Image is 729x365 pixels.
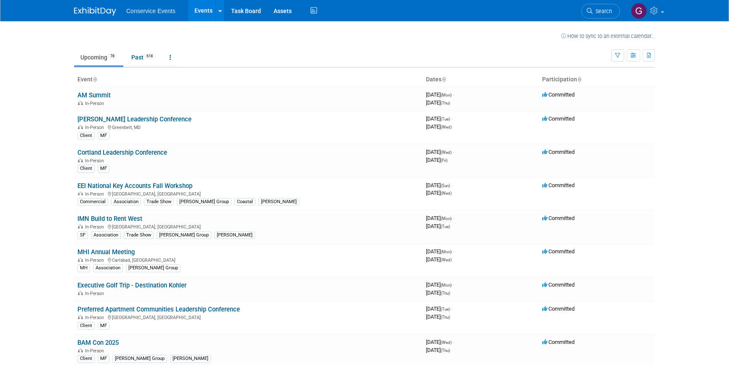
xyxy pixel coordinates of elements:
[423,72,539,87] th: Dates
[441,158,447,163] span: (Fri)
[441,150,452,155] span: (Wed)
[426,190,452,196] span: [DATE]
[542,339,575,345] span: Committed
[77,256,419,263] div: Carlsbad, [GEOGRAPHIC_DATA]
[426,215,454,221] span: [DATE]
[542,115,575,122] span: Committed
[77,182,192,190] a: EEI National Key Accounts Fall Workshop
[426,99,450,106] span: [DATE]
[258,198,299,206] div: [PERSON_NAME]
[78,101,83,105] img: In-Person Event
[144,198,174,206] div: Trade Show
[85,224,106,230] span: In-Person
[426,223,450,229] span: [DATE]
[426,182,452,188] span: [DATE]
[85,191,106,197] span: In-Person
[77,190,419,197] div: [GEOGRAPHIC_DATA], [GEOGRAPHIC_DATA]
[441,183,450,188] span: (Sun)
[542,248,575,255] span: Committed
[539,72,655,87] th: Participation
[78,291,83,295] img: In-Person Event
[542,282,575,288] span: Committed
[78,348,83,352] img: In-Person Event
[126,8,176,14] span: Conservice Events
[451,115,452,122] span: -
[78,315,83,319] img: In-Person Event
[77,215,142,223] a: IMN Build to Rent West
[85,348,106,354] span: In-Person
[77,198,108,206] div: Commercial
[426,123,452,130] span: [DATE]
[426,149,454,155] span: [DATE]
[78,258,83,262] img: In-Person Event
[214,231,255,239] div: [PERSON_NAME]
[74,49,123,65] a: Upcoming78
[85,158,106,164] span: In-Person
[74,7,116,16] img: ExhibitDay
[85,125,106,130] span: In-Person
[77,115,192,123] a: [PERSON_NAME] Leadership Conference
[77,91,111,99] a: AM Summit
[78,224,83,228] img: In-Person Event
[441,117,450,121] span: (Tue)
[426,339,454,345] span: [DATE]
[441,101,450,105] span: (Thu)
[98,355,109,362] div: MF
[453,215,454,221] span: -
[453,248,454,255] span: -
[77,306,240,313] a: Preferred Apartment Communities Leadership Conference
[77,264,90,272] div: MH
[593,8,612,14] span: Search
[74,72,423,87] th: Event
[441,224,450,229] span: (Tue)
[426,290,450,296] span: [DATE]
[93,264,123,272] div: Association
[451,306,452,312] span: -
[441,93,452,97] span: (Mon)
[441,250,452,254] span: (Mon)
[78,125,83,129] img: In-Person Event
[77,231,88,239] div: SF
[111,198,141,206] div: Association
[542,91,575,98] span: Committed
[426,306,452,312] span: [DATE]
[77,149,167,156] a: Cortland Leadership Conference
[542,182,575,188] span: Committed
[441,315,450,319] span: (Thu)
[442,76,446,83] a: Sort by Start Date
[91,231,121,239] div: Association
[77,282,186,289] a: Executive Golf Trip - Destination Kohler
[77,322,95,330] div: Client
[98,322,109,330] div: MF
[426,248,454,255] span: [DATE]
[441,191,452,196] span: (Wed)
[85,258,106,263] span: In-Person
[77,223,419,230] div: [GEOGRAPHIC_DATA], [GEOGRAPHIC_DATA]
[441,291,450,295] span: (Thu)
[441,125,452,129] span: (Wed)
[78,158,83,162] img: In-Person Event
[125,49,162,65] a: Past618
[453,339,454,345] span: -
[441,283,452,287] span: (Mon)
[234,198,255,206] div: Coastal
[453,282,454,288] span: -
[77,123,419,130] div: Greenbelt, MD
[85,101,106,106] span: In-Person
[177,198,231,206] div: [PERSON_NAME] Group
[426,91,454,98] span: [DATE]
[112,355,167,362] div: [PERSON_NAME] Group
[170,355,211,362] div: [PERSON_NAME]
[426,115,452,122] span: [DATE]
[426,256,452,263] span: [DATE]
[77,339,119,346] a: BAM Con 2025
[542,149,575,155] span: Committed
[453,149,454,155] span: -
[126,264,181,272] div: [PERSON_NAME] Group
[542,215,575,221] span: Committed
[157,231,211,239] div: [PERSON_NAME] Group
[453,91,454,98] span: -
[441,340,452,345] span: (Wed)
[124,231,154,239] div: Trade Show
[77,314,419,320] div: [GEOGRAPHIC_DATA], [GEOGRAPHIC_DATA]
